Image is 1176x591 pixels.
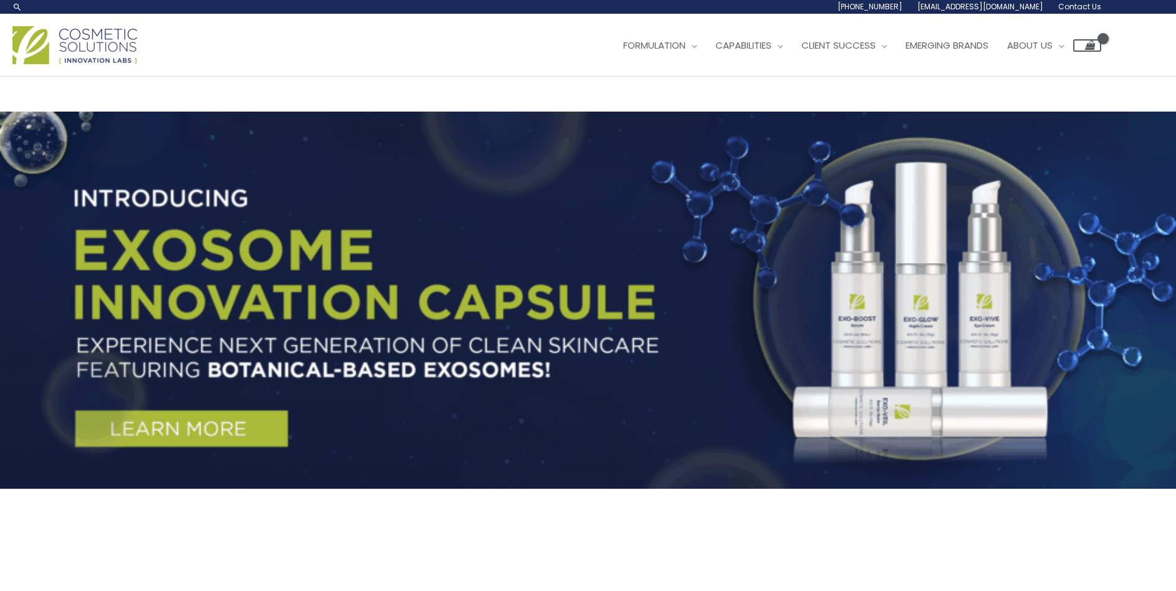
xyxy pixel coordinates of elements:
a: Search icon link [12,2,22,12]
nav: Site Navigation [605,27,1101,64]
a: Formulation [614,27,706,64]
span: [PHONE_NUMBER] [838,1,902,12]
span: Emerging Brands [906,39,988,52]
span: Client Success [801,39,876,52]
a: Capabilities [706,27,792,64]
a: About Us [998,27,1073,64]
span: Contact Us [1058,1,1101,12]
span: Formulation [623,39,686,52]
a: Emerging Brands [896,27,998,64]
a: View Shopping Cart, empty [1073,39,1101,52]
img: Cosmetic Solutions Logo [12,26,137,64]
a: Client Success [792,27,896,64]
span: [EMAIL_ADDRESS][DOMAIN_NAME] [917,1,1043,12]
span: About Us [1007,39,1053,52]
span: Capabilities [715,39,772,52]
